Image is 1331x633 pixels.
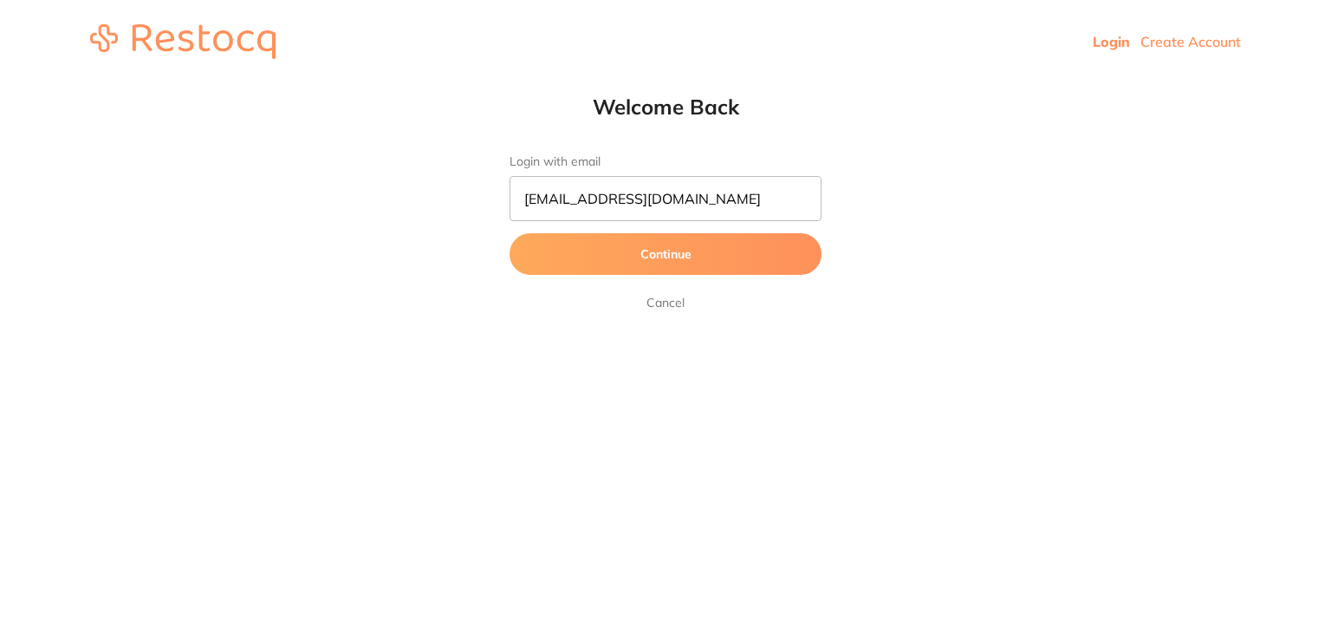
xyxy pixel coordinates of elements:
[643,292,688,313] a: Cancel
[510,233,821,275] button: Continue
[510,154,821,169] label: Login with email
[90,24,276,59] img: restocq_logo.svg
[475,94,856,120] h1: Welcome Back
[1093,33,1130,50] a: Login
[1140,33,1241,50] a: Create Account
